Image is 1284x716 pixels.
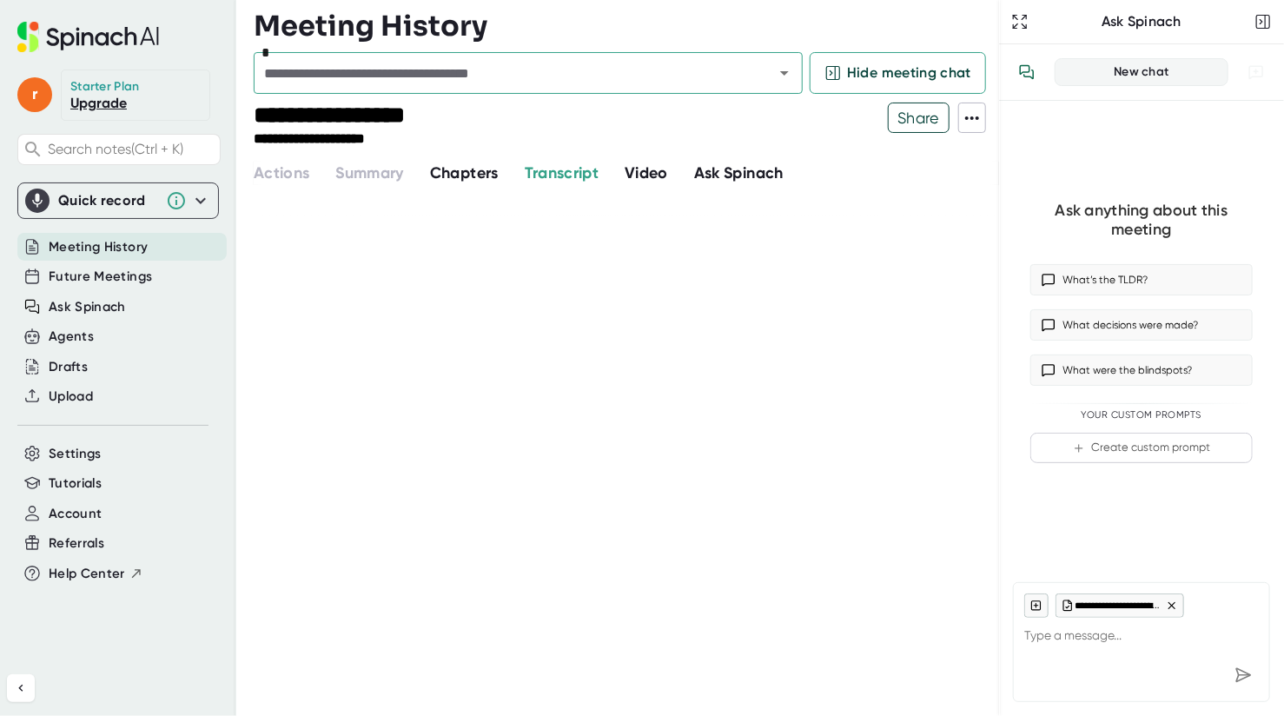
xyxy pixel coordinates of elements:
[1030,309,1253,341] button: What decisions were made?
[49,564,125,584] span: Help Center
[254,162,309,185] button: Actions
[70,79,140,95] div: Starter Plan
[1066,64,1217,80] div: New chat
[49,327,94,347] button: Agents
[525,162,599,185] button: Transcript
[1030,264,1253,295] button: What’s the TLDR?
[49,387,93,407] button: Upload
[1030,355,1253,386] button: What were the blindspots?
[525,163,599,182] span: Transcript
[335,163,403,182] span: Summary
[17,77,52,112] span: r
[1030,201,1253,240] div: Ask anything about this meeting
[810,52,986,94] button: Hide meeting chat
[1030,409,1253,421] div: Your Custom Prompts
[772,61,797,85] button: Open
[1228,660,1259,691] div: Send message
[70,95,127,111] a: Upgrade
[335,162,403,185] button: Summary
[889,103,949,133] span: Share
[888,103,950,133] button: Share
[625,162,668,185] button: Video
[49,267,152,287] button: Future Meetings
[25,183,211,218] div: Quick record
[49,357,88,377] button: Drafts
[847,63,971,83] span: Hide meeting chat
[49,474,102,494] button: Tutorials
[49,444,102,464] button: Settings
[1030,433,1253,463] button: Create custom prompt
[1008,10,1032,34] button: Expand to Ask Spinach page
[694,163,784,182] span: Ask Spinach
[694,162,784,185] button: Ask Spinach
[430,162,499,185] button: Chapters
[49,564,143,584] button: Help Center
[49,297,126,317] button: Ask Spinach
[254,10,487,43] h3: Meeting History
[58,192,157,209] div: Quick record
[625,163,668,182] span: Video
[430,163,499,182] span: Chapters
[7,674,35,702] button: Collapse sidebar
[49,534,104,554] button: Referrals
[49,237,148,257] button: Meeting History
[1251,10,1275,34] button: Close conversation sidebar
[49,504,102,524] button: Account
[1009,55,1044,89] button: View conversation history
[254,163,309,182] span: Actions
[48,141,215,157] span: Search notes (Ctrl + K)
[1032,13,1251,30] div: Ask Spinach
